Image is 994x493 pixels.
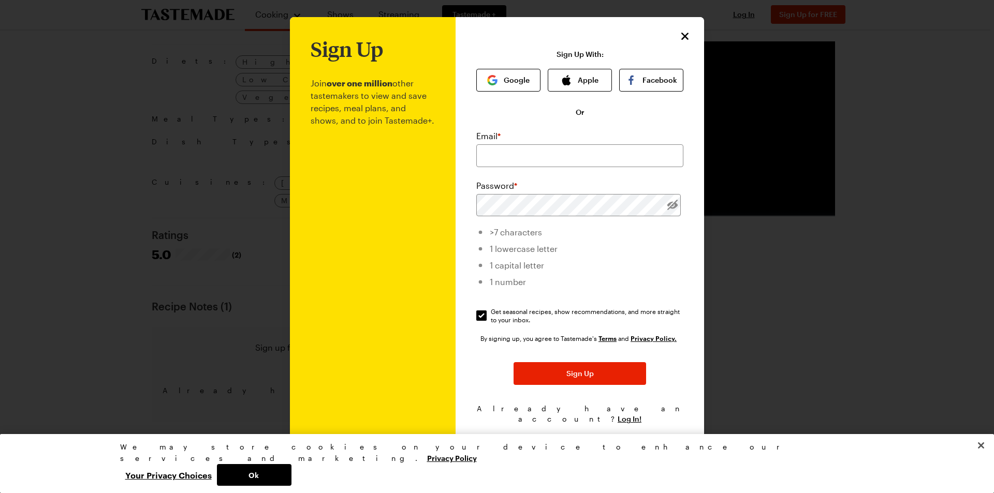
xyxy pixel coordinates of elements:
[490,244,558,253] span: 1 lowercase letter
[631,334,677,342] a: Tastemade Privacy Policy
[970,434,992,457] button: Close
[477,404,683,423] span: Already have an account?
[548,69,612,92] button: Apple
[490,227,542,237] span: >7 characters
[427,453,477,462] a: More information about your privacy, opens in a new tab
[217,464,291,486] button: Ok
[566,368,594,379] span: Sign Up
[120,441,866,464] div: We may store cookies on your device to enhance our services and marketing.
[480,333,679,343] div: By signing up, you agree to Tastemade's and
[311,38,383,61] h1: Sign Up
[476,310,487,321] input: Get seasonal recipes, show recommendations, and more straight to your inbox.
[311,61,435,446] p: Join other tastemakers to view and save recipes, meal plans, and shows, and to join Tastemade+.
[120,464,217,486] button: Your Privacy Choices
[327,78,392,88] b: over one million
[618,414,641,424] button: Log In!
[490,260,544,270] span: 1 capital letter
[476,69,540,92] button: Google
[598,334,617,342] a: Tastemade Terms of Service
[619,69,683,92] button: Facebook
[557,50,604,58] p: Sign Up With:
[678,29,692,43] button: Close
[120,441,866,486] div: Privacy
[491,307,684,324] span: Get seasonal recipes, show recommendations, and more straight to your inbox.
[490,277,526,287] span: 1 number
[576,107,584,117] span: Or
[514,362,646,385] button: Sign Up
[476,130,501,142] label: Email
[476,180,517,192] label: Password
